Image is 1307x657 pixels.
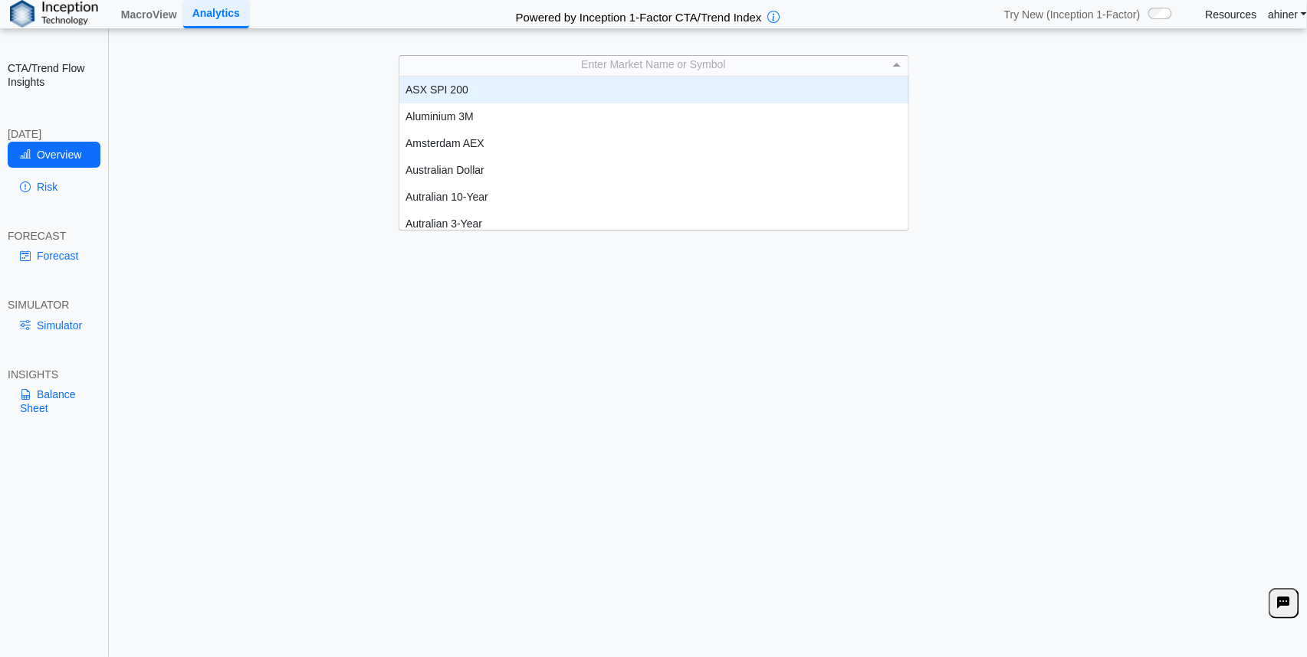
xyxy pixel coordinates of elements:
h2: Powered by Inception 1-Factor CTA/Trend Index [510,4,768,25]
div: Australian Dollar [399,157,908,184]
div: FORECAST [8,229,100,243]
h2: CTA/Trend Flow Insights [8,61,100,89]
div: grid [399,77,908,230]
div: [DATE] [8,127,100,141]
a: Overview [8,142,100,168]
div: Amsterdam AEX [399,130,908,157]
a: Forecast [8,243,100,269]
div: Aluminium 3M [399,103,908,130]
div: Autralian 3-Year [399,211,908,237]
h5: Positioning data updated at previous day close; Price and Flow estimates updated intraday (15-min... [117,116,1301,126]
a: Balance Sheet [8,381,100,421]
h3: Please Select an Asset to Start [114,172,1303,188]
a: Risk [8,174,100,200]
a: MacroView [115,2,183,28]
a: ahiner [1269,8,1307,21]
div: ASX SPI 200 [399,77,908,103]
div: SIMULATOR [8,298,100,312]
span: Try New (Inception 1-Factor) [1004,8,1141,21]
div: Autralian 10-Year [399,184,908,211]
a: Simulator [8,312,100,338]
a: Resources [1206,8,1257,21]
div: INSIGHTS [8,368,100,381]
div: Enter Market Name or Symbol [399,55,908,75]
